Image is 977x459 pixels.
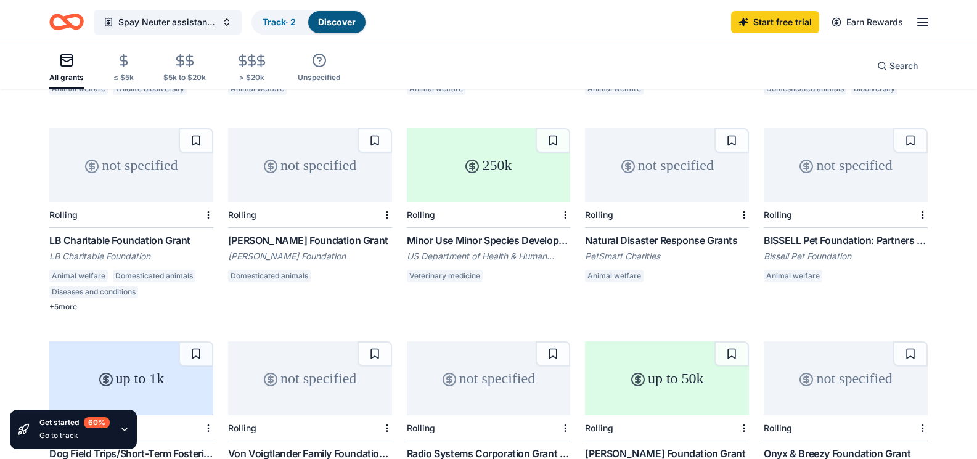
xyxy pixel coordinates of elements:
div: Wildlife biodiversity [113,83,187,95]
div: Animal welfare [764,270,822,282]
div: Animal welfare [407,83,465,95]
div: Unspecified [298,73,340,83]
div: up to 1k [49,341,213,415]
div: Rolling [585,423,613,433]
div: $5k to $20k [163,73,206,83]
div: Bissell Pet Foundation [764,250,928,262]
div: Rolling [407,209,435,220]
a: not specifiedRollingNatural Disaster Response GrantsPetSmart CharitiesAnimal welfare [585,128,749,286]
div: Rolling [49,209,78,220]
div: Minor Use Minor Species Development of Drugs (R01) (351252) - FORECAST [407,233,571,248]
button: All grants [49,48,84,89]
a: Start free trial [731,11,819,33]
div: Animal welfare [585,83,644,95]
div: not specified [764,128,928,202]
div: Rolling [228,423,256,433]
span: Spay Neuter assistance Program [118,15,217,30]
div: not specified [228,341,392,415]
div: LB Charitable Foundation Grant [49,233,213,248]
a: not specifiedRolling[PERSON_NAME] Foundation Grant[PERSON_NAME] FoundationDomesticated animals [228,128,392,286]
button: Unspecified [298,48,340,89]
button: ≤ $5k [113,49,134,89]
div: Rolling [228,209,256,220]
div: + 5 more [49,302,213,312]
div: [PERSON_NAME] Foundation [228,250,392,262]
div: 250k [407,128,571,202]
div: Rolling [407,423,435,433]
div: up to 50k [585,341,749,415]
div: Domesticated animals [764,83,846,95]
div: Animal welfare [228,83,287,95]
div: Go to track [39,431,110,441]
button: $5k to $20k [163,49,206,89]
button: Spay Neuter assistance Program [94,10,242,35]
button: Search [867,54,928,78]
div: not specified [49,128,213,202]
div: Biodiversity [851,83,897,95]
a: Track· 2 [263,17,296,27]
a: 250kRollingMinor Use Minor Species Development of Drugs (R01) (351252) - FORECASTUS Department of... [407,128,571,286]
div: [PERSON_NAME] Foundation Grant [228,233,392,248]
div: Animal welfare [49,83,108,95]
div: ≤ $5k [113,73,134,83]
div: Diseases and conditions [49,286,138,298]
a: not specifiedRollingLB Charitable Foundation GrantLB Charitable FoundationAnimal welfareDomestica... [49,128,213,312]
div: 60 % [84,417,110,428]
div: Rolling [585,209,613,220]
a: Earn Rewards [824,11,910,33]
div: not specified [228,128,392,202]
div: Animal welfare [49,270,108,282]
div: LB Charitable Foundation [49,250,213,262]
div: Animal welfare [585,270,644,282]
div: Veterinary medicine [407,270,483,282]
div: PetSmart Charities [585,250,749,262]
button: Track· 2Discover [251,10,367,35]
div: not specified [585,128,749,202]
span: Search [889,59,918,73]
div: not specified [407,341,571,415]
a: Discover [318,17,356,27]
div: All grants [49,73,84,83]
div: Rolling [764,209,792,220]
div: Domesticated animals [113,270,195,282]
div: not specified [764,341,928,415]
button: > $20k [235,49,268,89]
div: Domesticated animals [228,270,311,282]
a: Home [49,7,84,36]
div: Get started [39,417,110,428]
div: > $20k [235,73,268,83]
div: US Department of Health & Human Services: Food and Drug Administration (FDA) [407,250,571,262]
div: Rolling [764,423,792,433]
div: Natural Disaster Response Grants [585,233,749,248]
a: not specifiedRollingBISSELL Pet Foundation: Partners for PetsBissell Pet FoundationAnimal welfare [764,128,928,286]
div: BISSELL Pet Foundation: Partners for Pets [764,233,928,248]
